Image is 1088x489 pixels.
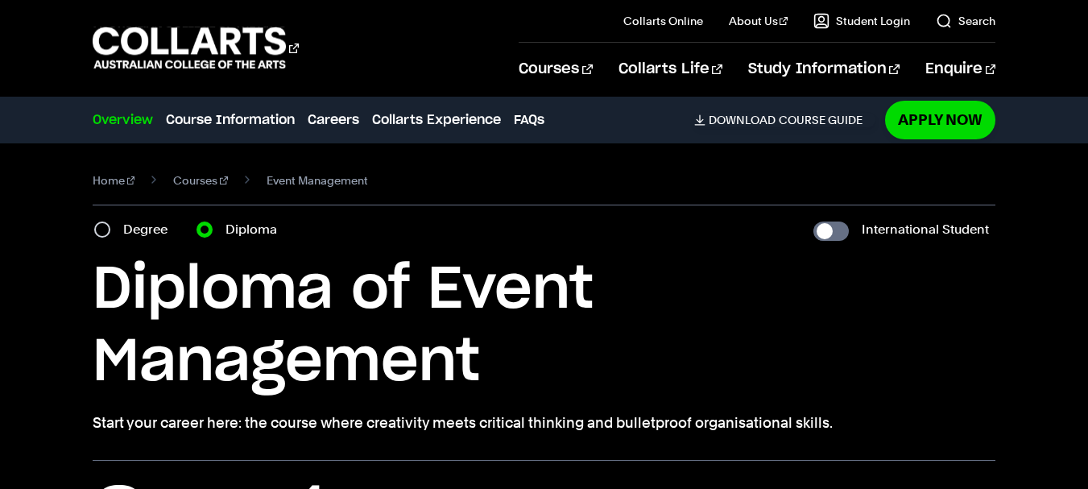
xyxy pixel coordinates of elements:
[519,43,592,96] a: Courses
[813,13,910,29] a: Student Login
[93,25,299,71] div: Go to homepage
[748,43,900,96] a: Study Information
[618,43,722,96] a: Collarts Life
[372,110,501,130] a: Collarts Experience
[709,113,776,127] span: Download
[925,43,995,96] a: Enquire
[694,113,875,127] a: DownloadCourse Guide
[93,169,135,192] a: Home
[93,254,995,399] h1: Diploma of Event Management
[267,169,368,192] span: Event Management
[173,169,228,192] a: Courses
[123,218,177,241] label: Degree
[936,13,995,29] a: Search
[729,13,788,29] a: About Us
[308,110,359,130] a: Careers
[93,110,153,130] a: Overview
[623,13,703,29] a: Collarts Online
[93,412,995,434] p: Start your career here: the course where creativity meets critical thinking and bulletproof organ...
[862,218,989,241] label: International Student
[885,101,995,139] a: Apply Now
[166,110,295,130] a: Course Information
[514,110,544,130] a: FAQs
[225,218,287,241] label: Diploma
